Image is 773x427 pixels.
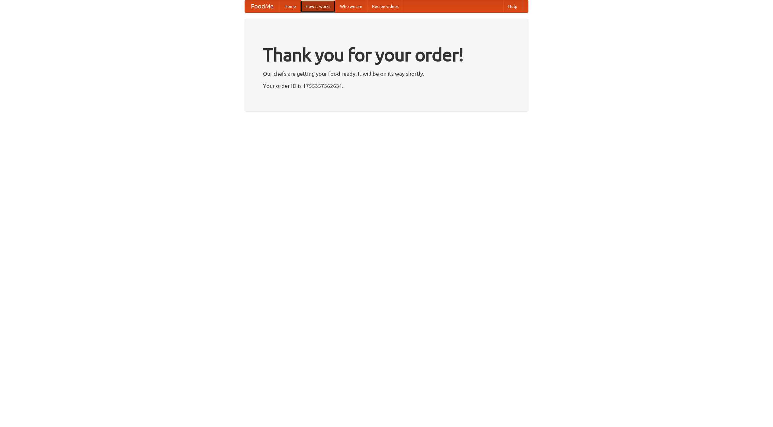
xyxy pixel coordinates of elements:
[280,0,301,12] a: Home
[503,0,522,12] a: Help
[245,0,280,12] a: FoodMe
[263,81,510,90] p: Your order ID is 1755357562631.
[301,0,335,12] a: How it works
[335,0,367,12] a: Who we are
[367,0,403,12] a: Recipe videos
[263,69,510,78] p: Our chefs are getting your food ready. It will be on its way shortly.
[263,40,510,69] h1: Thank you for your order!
